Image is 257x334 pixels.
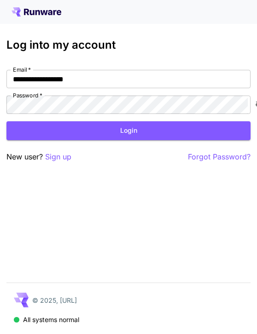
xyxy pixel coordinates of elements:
[6,121,251,140] button: Login
[188,151,251,163] button: Forgot Password?
[45,151,71,163] button: Sign up
[23,315,79,324] p: All systems normal
[6,151,71,163] p: New user?
[32,295,77,305] p: © 2025, [URL]
[6,39,251,51] h3: Log into my account
[13,66,31,74] label: Email
[13,91,42,99] label: Password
